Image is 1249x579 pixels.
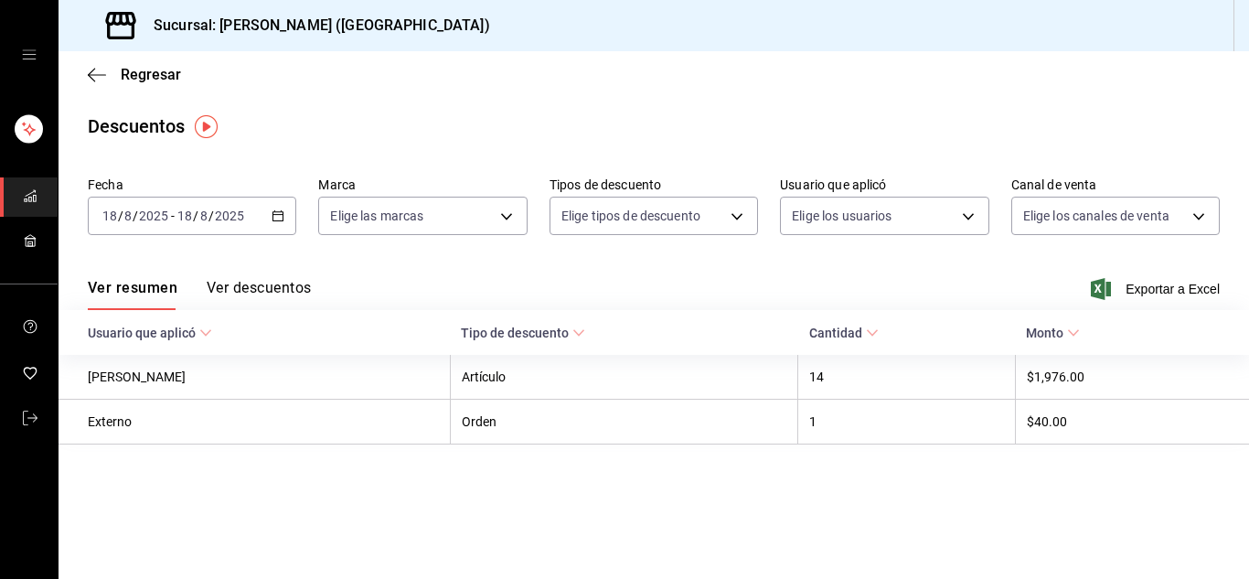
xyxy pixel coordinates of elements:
span: Usuario que aplicó [88,326,212,340]
button: Exportar a Excel [1094,278,1220,300]
button: Ver descuentos [207,279,311,310]
img: Tooltip marker [195,115,218,138]
h3: Sucursal: [PERSON_NAME] ([GEOGRAPHIC_DATA]) [139,15,490,37]
input: -- [101,209,118,223]
th: 1 [798,400,1016,445]
th: $1,976.00 [1015,355,1249,400]
input: ---- [138,209,169,223]
input: -- [176,209,193,223]
input: ---- [214,209,245,223]
label: Tipos de descuento [550,178,758,191]
span: Elige los usuarios [792,207,891,225]
span: Elige tipos de descuento [561,207,700,225]
input: -- [199,209,208,223]
th: 14 [798,355,1016,400]
span: Tipo de descuento [461,326,585,340]
span: / [133,209,138,223]
th: Orden [450,400,797,445]
label: Fecha [88,178,296,191]
th: $40.00 [1015,400,1249,445]
label: Canal de venta [1011,178,1220,191]
div: Descuentos [88,113,185,140]
span: Monto [1026,326,1080,340]
th: Externo [59,400,450,445]
span: / [118,209,123,223]
label: Usuario que aplicó [780,178,988,191]
th: Artículo [450,355,797,400]
button: open drawer [22,48,37,62]
span: / [193,209,198,223]
span: Cantidad [809,326,879,340]
div: navigation tabs [88,279,311,310]
span: Regresar [121,66,181,83]
th: [PERSON_NAME] [59,355,450,400]
span: Elige las marcas [330,207,423,225]
span: - [171,209,175,223]
label: Marca [318,178,527,191]
span: / [208,209,214,223]
button: Regresar [88,66,181,83]
button: Ver resumen [88,279,177,310]
input: -- [123,209,133,223]
span: Elige los canales de venta [1023,207,1169,225]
